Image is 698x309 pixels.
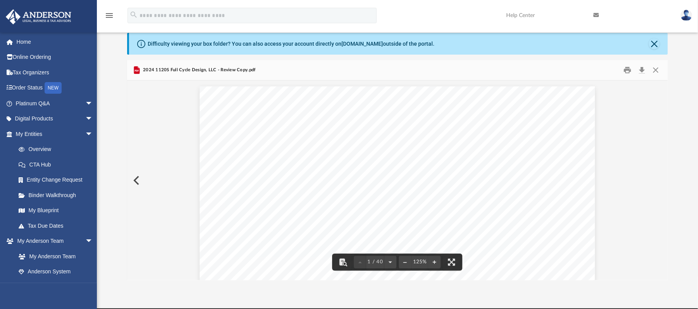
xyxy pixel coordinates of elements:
[141,67,256,74] span: 2024 1120S Full Cycle Design, LLC - Review Copy.pdf
[256,149,274,156] span: 3225
[11,279,101,295] a: Client Referrals
[256,142,309,148] span: [PERSON_NAME]
[411,259,428,264] div: Current zoom level
[320,157,343,163] span: 89121
[384,254,396,271] button: Next page
[310,149,333,156] span: DRIVE
[443,254,460,271] button: Enter fullscreen
[85,96,101,112] span: arrow_drop_down
[5,126,105,142] a: My Entitiesarrow_drop_down
[402,142,415,148] span: LLC
[5,111,105,127] a: Digital Productsarrow_drop_down
[11,187,105,203] a: Binder Walkthrough
[5,233,101,249] a: My Anderson Teamarrow_drop_down
[127,81,668,280] div: File preview
[127,81,668,280] div: Document Viewer
[428,254,441,271] button: Zoom in
[148,40,435,48] div: Difficulty viewing your box folder? You can also access your account directly on outside of the p...
[11,218,105,233] a: Tax Due Dates
[11,157,105,172] a: CTA Hub
[649,38,660,49] button: Close
[649,64,663,76] button: Close
[127,60,668,280] div: Preview
[105,11,114,20] i: menu
[5,50,105,65] a: Online Ordering
[274,157,302,163] span: VEGAS,
[85,111,101,127] span: arrow_drop_down
[620,64,635,76] button: Print
[11,264,101,280] a: Anderson System
[5,65,105,80] a: Tax Organizers
[5,96,105,111] a: Platinum Q&Aarrow_drop_down
[11,203,101,218] a: My Blueprint
[127,170,144,191] button: Previous File
[681,10,692,21] img: User Pic
[85,233,101,249] span: arrow_drop_down
[11,142,105,157] a: Overview
[5,34,105,50] a: Home
[279,149,330,156] span: [PERSON_NAME]
[335,254,352,271] button: Toggle findbar
[370,142,397,148] span: GROUP,
[45,82,62,94] div: NEW
[129,10,138,19] i: search
[297,142,324,148] span: GLOBAL
[3,9,74,24] img: Anderson Advisors Platinum Portal
[105,15,114,20] a: menu
[11,249,97,264] a: My Anderson Team
[85,126,101,142] span: arrow_drop_down
[342,41,383,47] a: [DOMAIN_NAME]
[635,64,649,76] button: Download
[367,259,384,264] span: 1 / 40
[399,254,411,271] button: Zoom out
[367,254,384,271] button: 1 / 40
[11,172,105,188] a: Entity Change Request
[329,142,365,148] span: BUSINESS
[306,157,315,163] span: NV
[256,157,269,163] span: LAS
[5,80,105,96] a: Order StatusNEW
